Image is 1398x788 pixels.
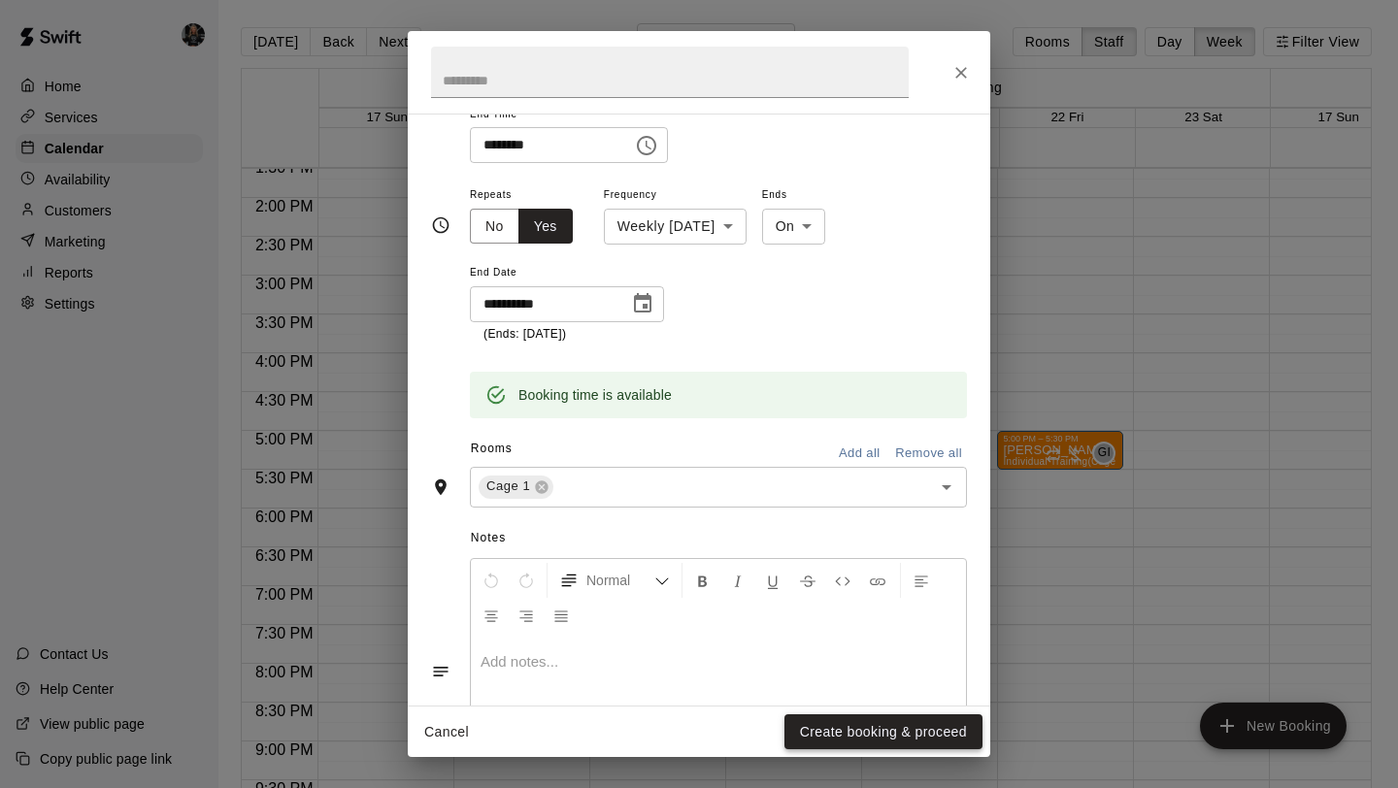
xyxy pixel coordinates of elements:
[470,209,519,245] button: No
[905,563,938,598] button: Left Align
[545,598,578,633] button: Justify Align
[470,182,588,209] span: Repeats
[475,598,508,633] button: Center Align
[479,476,538,496] span: Cage 1
[510,598,543,633] button: Right Align
[416,714,478,750] button: Cancel
[944,55,979,90] button: Close
[471,523,967,554] span: Notes
[470,209,573,245] div: outlined button group
[826,563,859,598] button: Insert Code
[431,477,450,497] svg: Rooms
[762,182,826,209] span: Ends
[551,563,678,598] button: Formatting Options
[470,260,664,286] span: End Date
[475,563,508,598] button: Undo
[762,209,826,245] div: On
[471,442,513,455] span: Rooms
[483,325,650,345] p: (Ends: [DATE])
[861,563,894,598] button: Insert Link
[479,476,553,499] div: Cage 1
[686,563,719,598] button: Format Bold
[586,571,654,590] span: Normal
[510,563,543,598] button: Redo
[933,474,960,501] button: Open
[721,563,754,598] button: Format Italics
[431,215,450,235] svg: Timing
[431,662,450,681] svg: Notes
[627,126,666,165] button: Choose time, selected time is 7:30 PM
[518,378,672,412] div: Booking time is available
[623,284,662,323] button: Choose date, selected date is Dec 16, 2025
[784,714,982,750] button: Create booking & proceed
[470,102,668,128] span: End Time
[791,563,824,598] button: Format Strikethrough
[890,439,967,469] button: Remove all
[604,209,747,245] div: Weekly [DATE]
[604,182,747,209] span: Frequency
[756,563,789,598] button: Format Underline
[518,209,573,245] button: Yes
[828,439,890,469] button: Add all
